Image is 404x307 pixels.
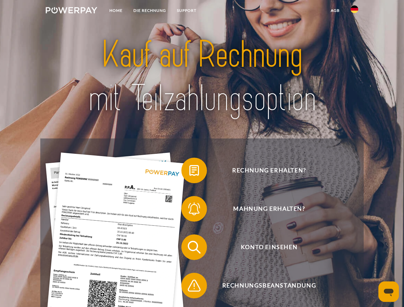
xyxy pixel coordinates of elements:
img: de [351,5,358,13]
span: Rechnung erhalten? [191,158,347,183]
a: SUPPORT [171,5,202,16]
img: qb_bill.svg [186,162,202,178]
a: Home [104,5,128,16]
img: qb_warning.svg [186,278,202,294]
button: Konto einsehen [181,234,348,260]
span: Konto einsehen [191,234,347,260]
iframe: Schaltfläche zum Öffnen des Messaging-Fensters [378,281,399,302]
span: Rechnungsbeanstandung [191,273,347,298]
a: agb [325,5,345,16]
img: logo-powerpay-white.svg [46,7,97,13]
img: title-powerpay_de.svg [61,31,343,122]
button: Mahnung erhalten? [181,196,348,222]
button: Rechnungsbeanstandung [181,273,348,298]
img: qb_search.svg [186,239,202,255]
a: DIE RECHNUNG [128,5,171,16]
img: qb_bell.svg [186,201,202,217]
span: Mahnung erhalten? [191,196,347,222]
button: Rechnung erhalten? [181,158,348,183]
